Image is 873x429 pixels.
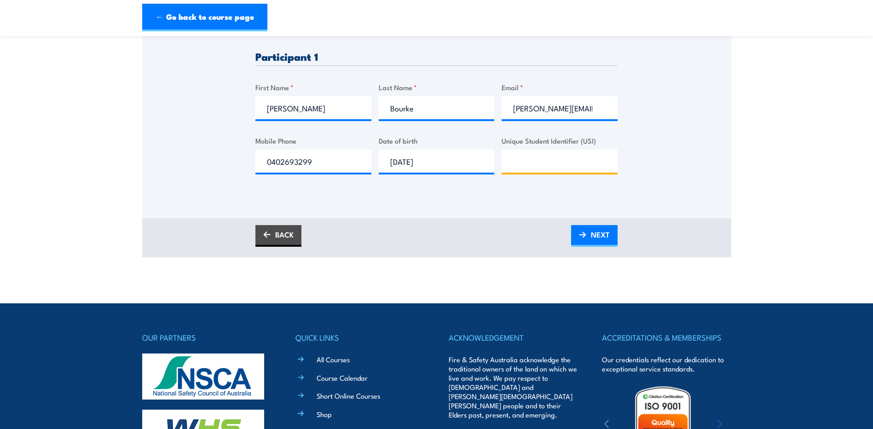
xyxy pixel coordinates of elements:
label: Date of birth [379,135,495,146]
p: Fire & Safety Australia acknowledge the traditional owners of the land on which we live and work.... [449,355,578,419]
img: nsca-logo-footer [142,354,264,400]
a: Shop [317,409,332,419]
h4: ACCREDITATIONS & MEMBERSHIPS [602,331,731,344]
h4: QUICK LINKS [295,331,424,344]
h3: Participant 1 [255,51,618,62]
p: Our credentials reflect our dedication to exceptional service standards. [602,355,731,373]
a: ← Go back to course page [142,4,267,31]
h4: OUR PARTNERS [142,331,271,344]
label: Email [502,82,618,93]
a: All Courses [317,354,350,364]
label: Unique Student Identifier (USI) [502,135,618,146]
a: Short Online Courses [317,391,380,400]
h4: ACKNOWLEDGEMENT [449,331,578,344]
label: Mobile Phone [255,135,371,146]
label: Last Name [379,82,495,93]
a: BACK [255,225,301,247]
a: NEXT [571,225,618,247]
a: Course Calendar [317,373,368,383]
label: First Name [255,82,371,93]
span: NEXT [591,222,610,247]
